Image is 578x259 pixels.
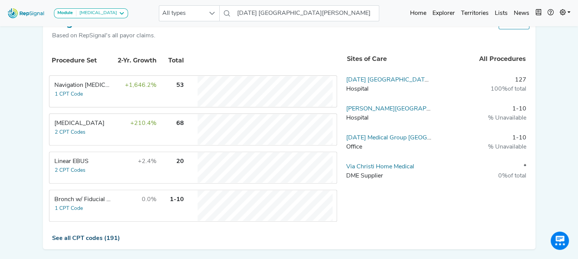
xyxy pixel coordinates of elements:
td: 1-10 [436,133,529,156]
span: 68 [176,120,184,126]
span: 53 [176,82,184,88]
span: All types [159,6,205,21]
th: 2-Yr. Growth [108,48,158,74]
a: [DATE] Medical Group [GEOGRAPHIC_DATA], [GEOGRAPHIC_DATA] [346,135,538,141]
span: +2.4% [138,158,157,165]
td: Via Christi Home Medical [343,162,436,185]
td: 127 [436,75,529,98]
div: DME Supplier [346,171,433,181]
div: Navigation Bronchoscopy [54,81,111,90]
div: Hospital [346,114,433,123]
div: Linear EBUS [54,157,111,166]
button: 1 CPT Code [54,204,83,213]
span: 0% [498,173,507,179]
div: Hospital [346,85,433,94]
span: +1,646.2% [125,82,157,88]
div: [MEDICAL_DATA] [76,10,117,16]
a: See all CPT codes (191) [52,235,120,241]
div: % Unavailable [439,142,526,152]
a: [DATE] [GEOGRAPHIC_DATA][PERSON_NAME] [346,77,480,83]
td: Ascension Medical Group Via Christi, PA [343,133,436,156]
button: 2 CPT Codes [54,166,86,175]
th: Sites of Care [344,46,436,72]
a: News [511,6,532,21]
span: 100% [490,86,507,92]
div: Office [346,142,433,152]
span: +210.4% [130,120,157,126]
div: of total [439,85,526,94]
a: Explorer [429,6,458,21]
a: Home [407,6,429,21]
div: Based on RepSignal's all payor claims. [52,31,178,40]
button: Intel Book [532,6,545,21]
a: [PERSON_NAME][GEOGRAPHIC_DATA] [346,106,458,112]
div: Transbronchial Biopsy [54,119,111,128]
a: Via Christi Home Medical [346,164,414,170]
button: Module[MEDICAL_DATA] [54,8,128,18]
th: Total [158,48,185,74]
th: Procedure Set [51,48,108,74]
a: Lists [492,6,511,21]
span: 0.0% [142,197,157,203]
span: 1-10 [170,197,184,203]
td: Ascension Via Christi St. Francis [343,75,436,98]
div: % Unavailable [439,114,526,123]
input: Search a physician or facility [234,5,379,21]
span: 20 [176,158,184,165]
td: Wesley Healthcare Center [343,104,436,127]
button: 2 CPT Codes [54,128,86,137]
th: All Procedures [436,46,529,72]
strong: Module [57,11,73,15]
div: of total [439,171,526,181]
a: Territories [458,6,492,21]
button: 1 CPT Code [54,90,83,99]
td: 1-10 [436,104,529,127]
div: Bronch w/ Fiducial Markers [54,195,111,204]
